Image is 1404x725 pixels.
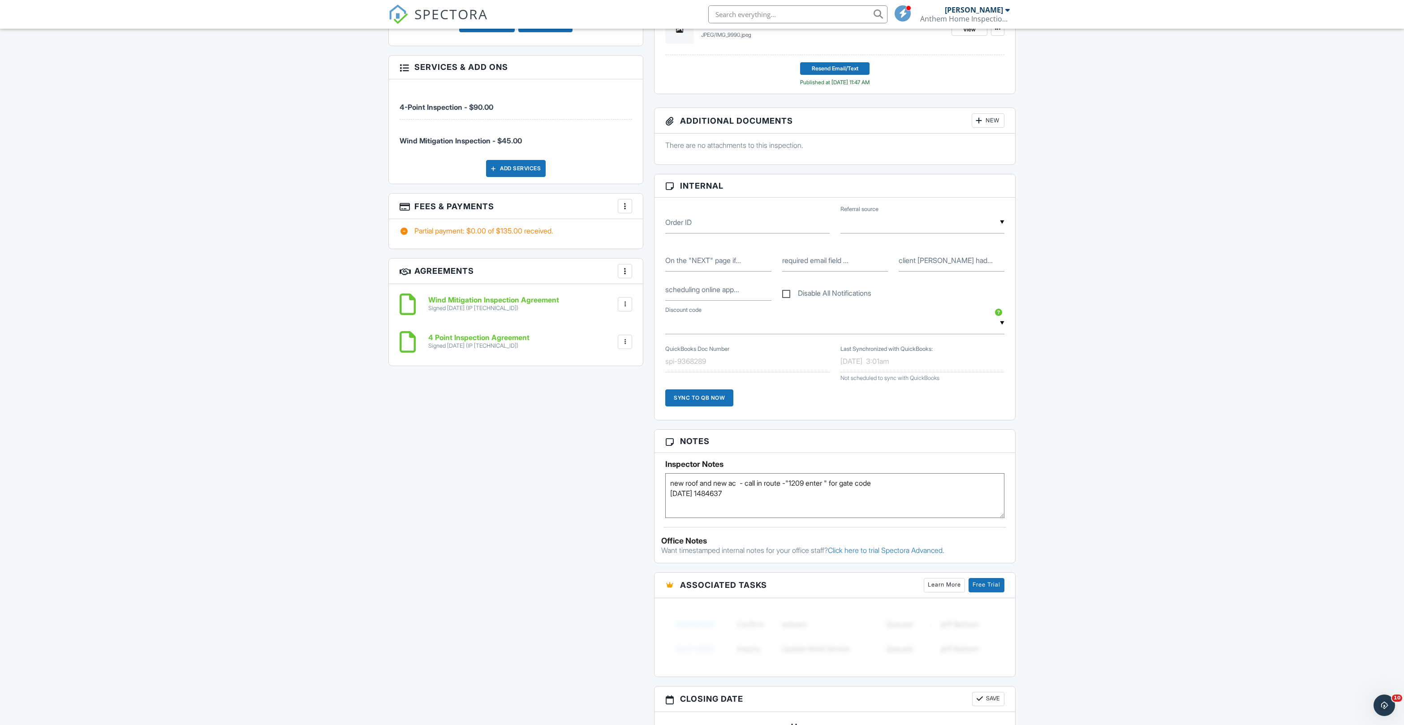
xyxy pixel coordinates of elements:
input: client John Smith had no email, "noemail@john.smith.com" would be the best entry to move forward in [899,250,1004,272]
label: scheduling online appointment, when CLIENT has no email. [665,285,739,294]
label: QuickBooks Doc Number [665,345,729,353]
label: Order ID [665,217,692,227]
label: Last Synchronized with QuickBooks: [840,345,933,353]
textarea: new roof and new ac - call in route -"1209 enter " for gate code [DATE] 1484637 [665,473,1004,518]
span: Associated Tasks [680,579,767,591]
h3: Notes [655,430,1015,453]
h3: Services & Add ons [389,56,643,79]
a: Click here to trial Spectora Advanced. [828,546,944,555]
label: Disable All Notifications [782,289,871,300]
h3: Fees & Payments [389,194,643,219]
h6: 4 Point Inspection Agreement [428,334,530,342]
div: New [972,113,1004,128]
h5: Inspector Notes [665,460,1004,469]
button: Save [972,692,1004,706]
label: required email field for CLIENT as follows: noemail@clientfirstname.clientlastname.com. For examp... [782,255,848,265]
p: Want timestamped internal notes for your office staff? [661,545,1008,555]
span: 4-Point Inspection - $90.00 [400,103,493,112]
label: client John Smith had no email, "noemail@john.smith.com" would be the best entry to move forward in [899,255,993,265]
input: Search everything... [708,5,887,23]
li: Service: 4-Point Inspection [400,86,632,120]
input: scheduling online appointment, when CLIENT has no email. [665,279,771,301]
label: Referral source [840,205,879,213]
span: 10 [1392,695,1402,702]
iframe: Intercom live chat [1374,695,1395,716]
p: There are no attachments to this inspection. [665,140,1004,150]
img: The Best Home Inspection Software - Spectora [388,4,408,24]
div: Office Notes [661,536,1008,545]
span: Closing date [680,693,743,705]
a: Learn More [924,578,965,592]
div: Signed [DATE] (IP [TECHNICAL_ID]) [428,305,559,312]
a: Wind Mitigation Inspection Agreement Signed [DATE] (IP [TECHNICAL_ID]) [428,296,559,312]
label: Discount code [665,306,702,314]
a: SPECTORA [388,12,488,31]
a: 4 Point Inspection Agreement Signed [DATE] (IP [TECHNICAL_ID]) [428,334,530,350]
label: On the "NEXT" page if NO EMAIL is available for CLIENT it is recommended to provide entry in [665,255,741,265]
span: Not scheduled to sync with QuickBooks [840,375,939,381]
img: blurred-tasks-251b60f19c3f713f9215ee2a18cbf2105fc2d72fcd585247cf5e9ec0c957c1dd.png [665,605,1004,668]
span: Wind Mitigation Inspection - $45.00 [400,136,522,145]
div: Sync to QB Now [665,389,733,406]
li: Service: Wind Mitigation Inspection [400,120,632,153]
a: Free Trial [969,578,1004,592]
h3: Agreements [389,259,643,284]
div: Add Services [486,160,546,177]
div: [PERSON_NAME] [945,5,1003,14]
div: Signed [DATE] (IP [TECHNICAL_ID]) [428,342,530,350]
h3: Internal [655,174,1015,198]
span: SPECTORA [414,4,488,23]
h6: Wind Mitigation Inspection Agreement [428,296,559,304]
input: required email field for CLIENT as follows: noemail@clientfirstname.clientlastname.com. For examp... [782,250,888,272]
h3: Additional Documents [655,108,1015,134]
div: Partial payment: $0.00 of $135.00 received. [400,226,632,236]
input: On the "NEXT" page if NO EMAIL is available for CLIENT it is recommended to provide entry in [665,250,771,272]
div: Anthem Home Inspections [920,14,1010,23]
